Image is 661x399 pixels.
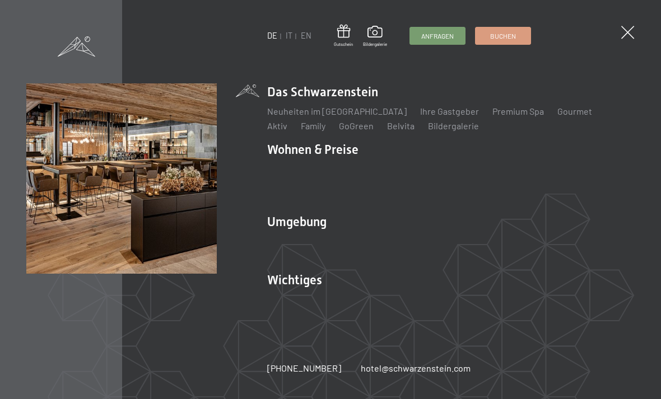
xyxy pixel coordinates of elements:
[286,31,292,40] a: IT
[420,106,479,116] a: Ihre Gastgeber
[476,27,530,44] a: Buchen
[490,31,516,41] span: Buchen
[557,106,592,116] a: Gourmet
[421,31,454,41] span: Anfragen
[363,41,387,48] span: Bildergalerie
[428,120,479,131] a: Bildergalerie
[267,106,407,116] a: Neuheiten im [GEOGRAPHIC_DATA]
[301,120,325,131] a: Family
[361,362,471,374] a: hotel@schwarzenstein.com
[301,31,311,40] a: EN
[267,362,341,374] a: [PHONE_NUMBER]
[339,120,374,131] a: GoGreen
[334,25,353,48] a: Gutschein
[410,27,465,44] a: Anfragen
[334,41,353,48] span: Gutschein
[267,31,277,40] a: DE
[387,120,415,131] a: Belvita
[492,106,544,116] a: Premium Spa
[363,26,387,47] a: Bildergalerie
[267,363,341,373] span: [PHONE_NUMBER]
[267,120,287,131] a: Aktiv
